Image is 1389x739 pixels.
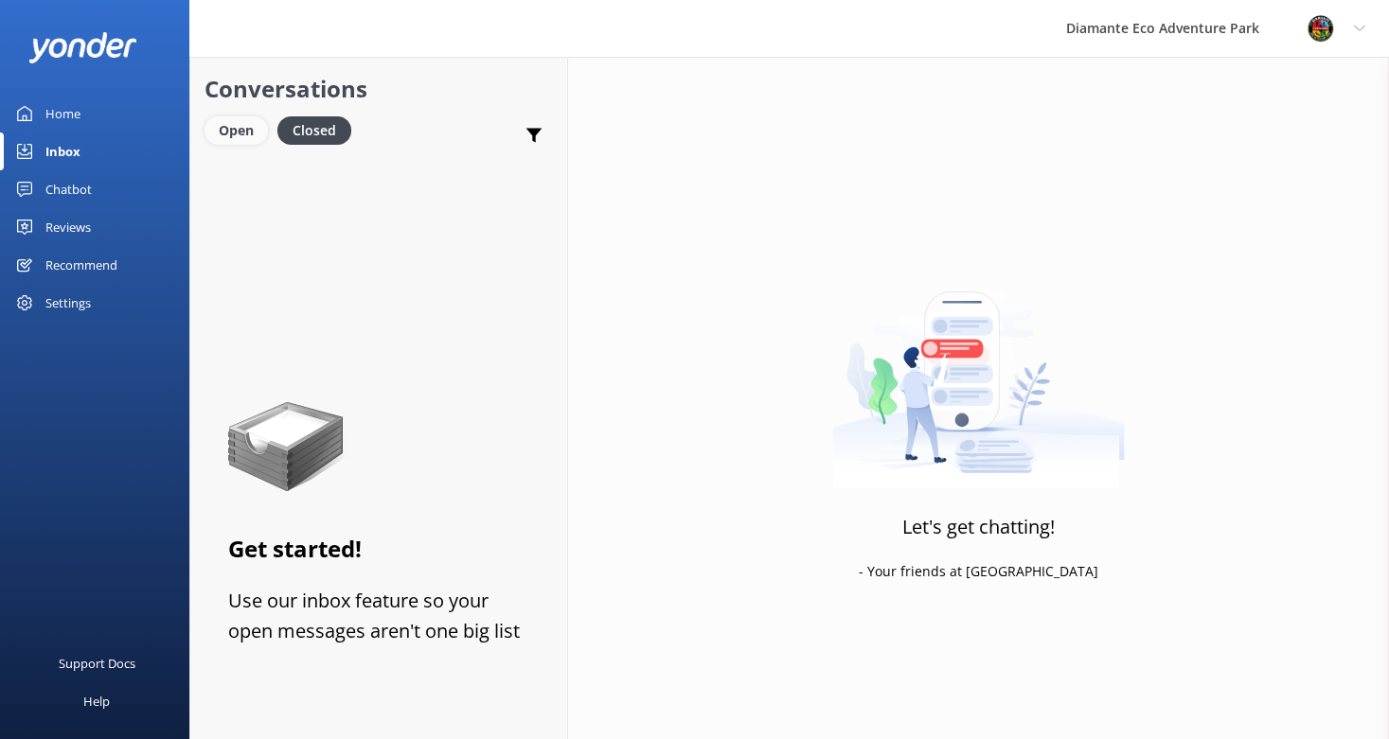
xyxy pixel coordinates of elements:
div: Help [83,682,110,720]
h3: Use our inbox feature so your open messages aren't one big list [228,586,529,646]
h3: Let's get chatting! [902,512,1055,542]
div: Settings [45,284,91,322]
a: Closed [277,119,361,140]
div: Reviews [45,208,91,246]
h2: Get started! [228,531,362,567]
div: Recommend [45,246,117,284]
img: artwork of a man stealing a conversation from at giant smartphone [832,252,1125,488]
div: Home [45,95,80,132]
a: Open [205,119,277,140]
div: Closed [277,116,351,145]
div: Support Docs [59,644,135,682]
img: 831-1756915225.png [1307,14,1335,43]
div: Inbox [45,132,80,170]
img: yonder-white-logo.png [28,32,137,63]
div: Chatbot [45,170,92,208]
p: - Your friends at [GEOGRAPHIC_DATA] [859,561,1098,582]
div: Open [205,116,268,145]
h2: Conversations [205,71,553,107]
img: Paper tray [228,386,349,507]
